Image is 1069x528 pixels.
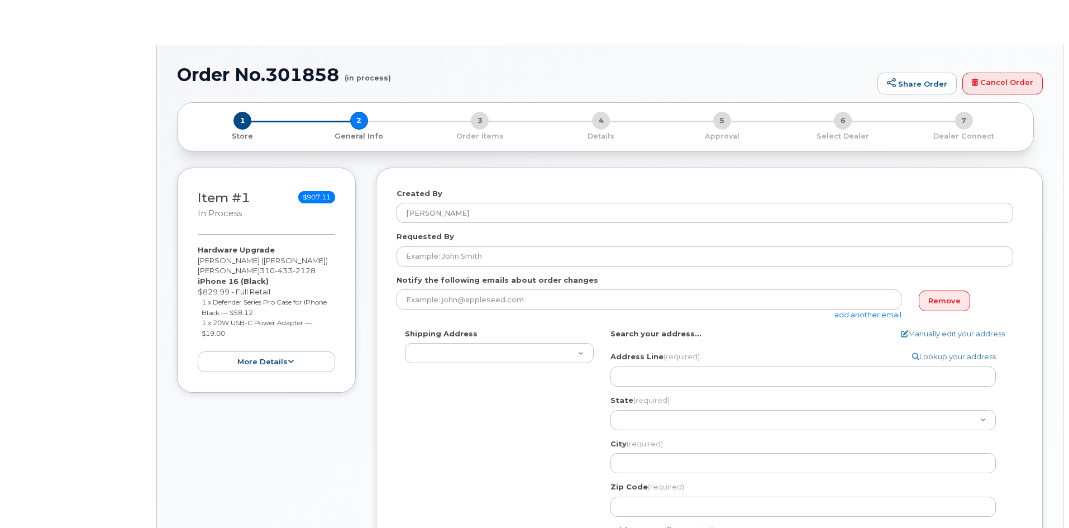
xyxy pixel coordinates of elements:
[233,112,251,130] span: 1
[198,191,250,220] h3: Item #1
[260,266,316,275] span: 310
[610,329,701,339] label: Search your address...
[397,246,1013,267] input: Example: John Smith
[397,289,901,310] input: Example: john@appleseed.com
[610,395,670,406] label: State
[610,351,700,362] label: Address Line
[345,65,391,82] small: (in process)
[187,130,299,141] a: 1 Store
[397,231,454,242] label: Requested By
[919,291,970,311] a: Remove
[177,65,872,84] h1: Order No.301858
[962,73,1043,95] a: Cancel Order
[191,131,294,141] p: Store
[610,482,684,492] label: Zip Code
[397,275,598,286] label: Notify the following emails about order changes
[610,439,663,449] label: City
[664,352,700,361] span: (required)
[912,351,996,362] a: Lookup your address
[198,351,335,372] button: more details
[198,277,269,286] strong: iPhone 16 (Black)
[901,329,1005,339] a: Manually edit your address
[405,329,478,339] label: Shipping Address
[298,191,335,203] span: $907.11
[198,208,242,218] small: in process
[202,318,312,337] small: 1 x 20W USB-C Power Adapter — $19.00
[198,245,275,254] strong: Hardware Upgrade
[397,188,442,199] label: Created By
[627,439,663,448] span: (required)
[877,73,957,95] a: Share Order
[275,266,293,275] span: 433
[648,482,684,491] span: (required)
[202,298,327,317] small: 1 x Defender Series Pro Case for iPhone Black — $58.12
[633,396,670,405] span: (required)
[293,266,316,275] span: 2128
[198,245,335,372] div: [PERSON_NAME] ([PERSON_NAME]) [PERSON_NAME] $829.99 - Full Retail
[834,310,901,319] a: add another email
